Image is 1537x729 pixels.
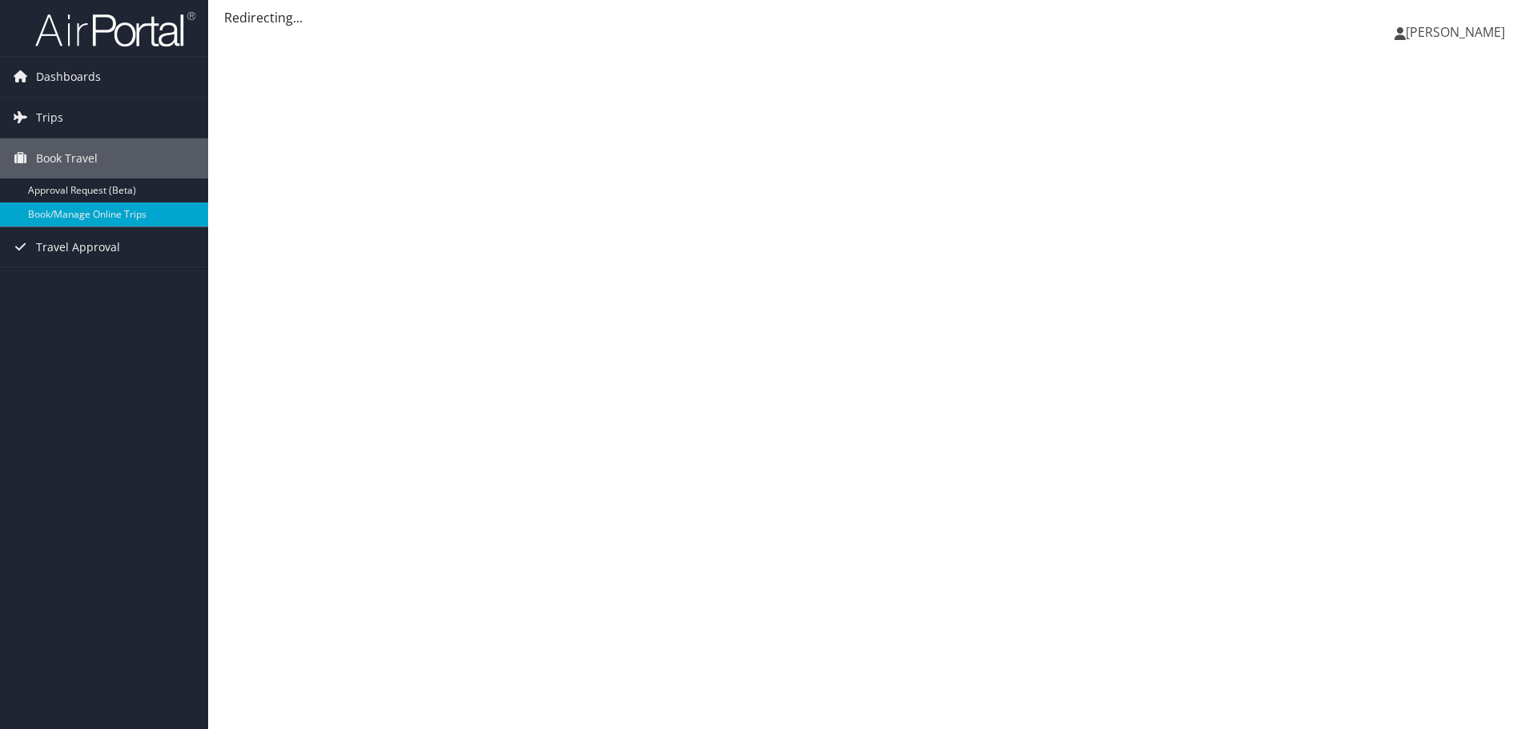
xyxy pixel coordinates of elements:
[36,227,120,267] span: Travel Approval
[36,138,98,178] span: Book Travel
[224,8,1521,27] div: Redirecting...
[1406,23,1505,41] span: [PERSON_NAME]
[36,98,63,138] span: Trips
[36,57,101,97] span: Dashboards
[35,10,195,48] img: airportal-logo.png
[1395,8,1521,56] a: [PERSON_NAME]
